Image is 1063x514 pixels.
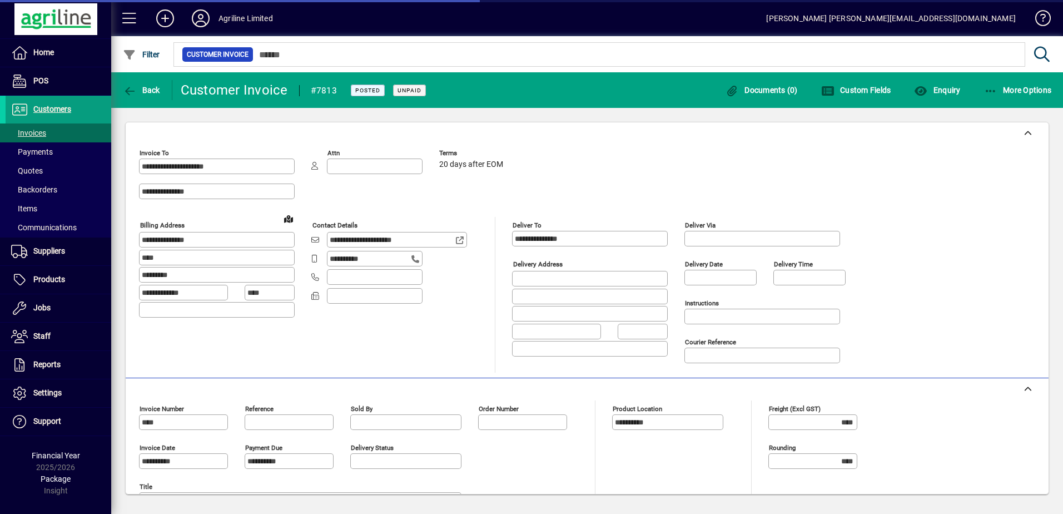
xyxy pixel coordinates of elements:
[11,223,77,232] span: Communications
[6,142,111,161] a: Payments
[398,87,421,94] span: Unpaid
[32,451,80,460] span: Financial Year
[513,221,542,229] mat-label: Deliver To
[147,8,183,28] button: Add
[6,218,111,237] a: Communications
[6,266,111,294] a: Products
[120,45,163,65] button: Filter
[33,303,51,312] span: Jobs
[479,405,519,413] mat-label: Order number
[111,80,172,100] app-page-header-button: Back
[187,49,249,60] span: Customer Invoice
[6,351,111,379] a: Reports
[6,379,111,407] a: Settings
[6,39,111,67] a: Home
[327,149,340,157] mat-label: Attn
[183,8,218,28] button: Profile
[33,332,51,340] span: Staff
[351,444,394,452] mat-label: Delivery status
[120,80,163,100] button: Back
[723,80,801,100] button: Documents (0)
[11,147,53,156] span: Payments
[355,87,380,94] span: Posted
[769,405,821,413] mat-label: Freight (excl GST)
[914,86,960,95] span: Enquiry
[123,86,160,95] span: Back
[6,294,111,322] a: Jobs
[685,338,736,346] mat-label: Courier Reference
[245,444,282,452] mat-label: Payment due
[33,48,54,57] span: Home
[140,444,175,452] mat-label: Invoice date
[6,199,111,218] a: Items
[766,9,1016,27] div: [PERSON_NAME] [PERSON_NAME][EMAIL_ADDRESS][DOMAIN_NAME]
[981,80,1055,100] button: More Options
[245,405,274,413] mat-label: Reference
[11,166,43,175] span: Quotes
[33,417,61,426] span: Support
[6,161,111,180] a: Quotes
[726,86,798,95] span: Documents (0)
[6,180,111,199] a: Backorders
[280,210,297,228] a: View on map
[6,408,111,436] a: Support
[181,81,288,99] div: Customer Invoice
[11,185,57,194] span: Backorders
[311,82,337,100] div: #7813
[41,475,71,483] span: Package
[821,86,891,95] span: Custom Fields
[685,299,719,307] mat-label: Instructions
[33,275,65,284] span: Products
[685,221,716,229] mat-label: Deliver via
[818,80,894,100] button: Custom Fields
[613,405,662,413] mat-label: Product location
[984,86,1052,95] span: More Options
[769,444,796,452] mat-label: Rounding
[123,50,160,59] span: Filter
[439,150,506,157] span: Terms
[33,246,65,255] span: Suppliers
[33,105,71,113] span: Customers
[685,260,723,268] mat-label: Delivery date
[6,123,111,142] a: Invoices
[6,238,111,265] a: Suppliers
[218,9,273,27] div: Agriline Limited
[911,80,963,100] button: Enquiry
[140,149,169,157] mat-label: Invoice To
[1027,2,1049,38] a: Knowledge Base
[33,360,61,369] span: Reports
[11,128,46,137] span: Invoices
[6,323,111,350] a: Staff
[140,405,184,413] mat-label: Invoice number
[33,388,62,397] span: Settings
[6,67,111,95] a: POS
[439,160,503,169] span: 20 days after EOM
[140,483,152,491] mat-label: Title
[351,405,372,413] mat-label: Sold by
[33,76,48,85] span: POS
[774,260,813,268] mat-label: Delivery time
[11,204,37,213] span: Items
